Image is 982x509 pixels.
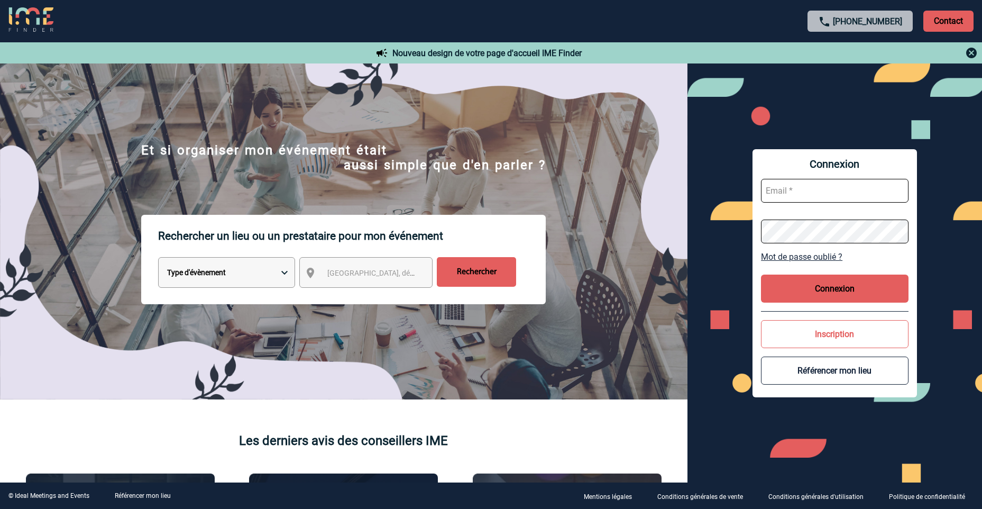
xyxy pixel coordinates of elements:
p: Mentions légales [584,493,632,501]
input: Email * [761,179,908,203]
input: Rechercher [437,257,516,287]
a: Mot de passe oublié ? [761,252,908,262]
p: Rechercher un lieu ou un prestataire pour mon événement [158,215,546,257]
a: Conditions générales d'utilisation [760,491,880,501]
a: [PHONE_NUMBER] [833,16,902,26]
a: Référencer mon lieu [115,492,171,499]
button: Inscription [761,320,908,348]
div: © Ideal Meetings and Events [8,492,89,499]
a: Politique de confidentialité [880,491,982,501]
p: Conditions générales d'utilisation [768,493,864,501]
a: Mentions légales [575,491,649,501]
span: Connexion [761,158,908,170]
img: call-24-px.png [818,15,831,28]
p: Conditions générales de vente [657,493,743,501]
a: Conditions générales de vente [649,491,760,501]
span: [GEOGRAPHIC_DATA], département, région... [327,269,474,277]
p: Contact [923,11,974,32]
p: Politique de confidentialité [889,493,965,501]
button: Connexion [761,275,908,303]
button: Référencer mon lieu [761,357,908,385]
